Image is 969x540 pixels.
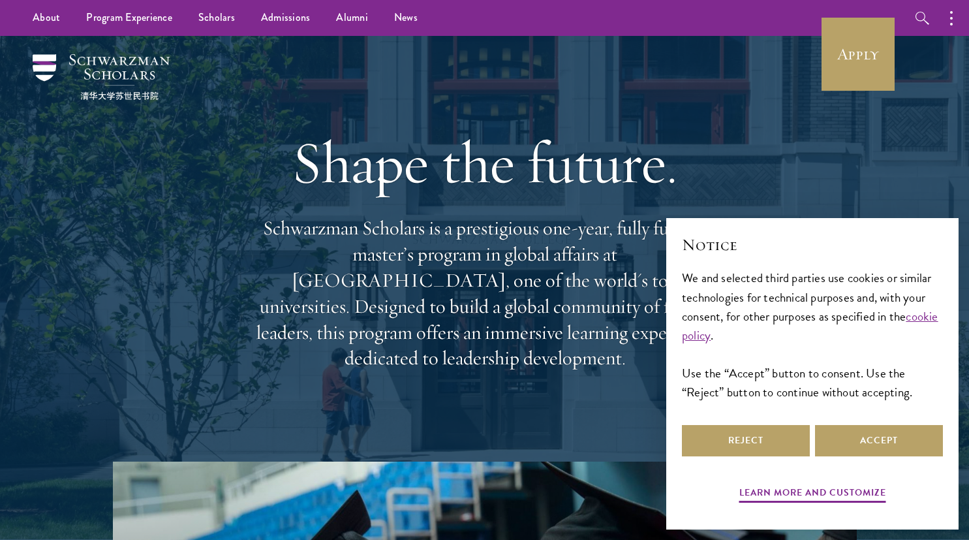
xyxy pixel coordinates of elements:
[739,484,886,505] button: Learn more and customize
[682,268,943,401] div: We and selected third parties use cookies or similar technologies for technical purposes and, wit...
[822,18,895,91] a: Apply
[682,307,938,345] a: cookie policy
[250,126,720,199] h1: Shape the future.
[815,425,943,456] button: Accept
[33,54,170,100] img: Schwarzman Scholars
[250,215,720,372] p: Schwarzman Scholars is a prestigious one-year, fully funded master’s program in global affairs at...
[682,425,810,456] button: Reject
[682,234,943,256] h2: Notice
